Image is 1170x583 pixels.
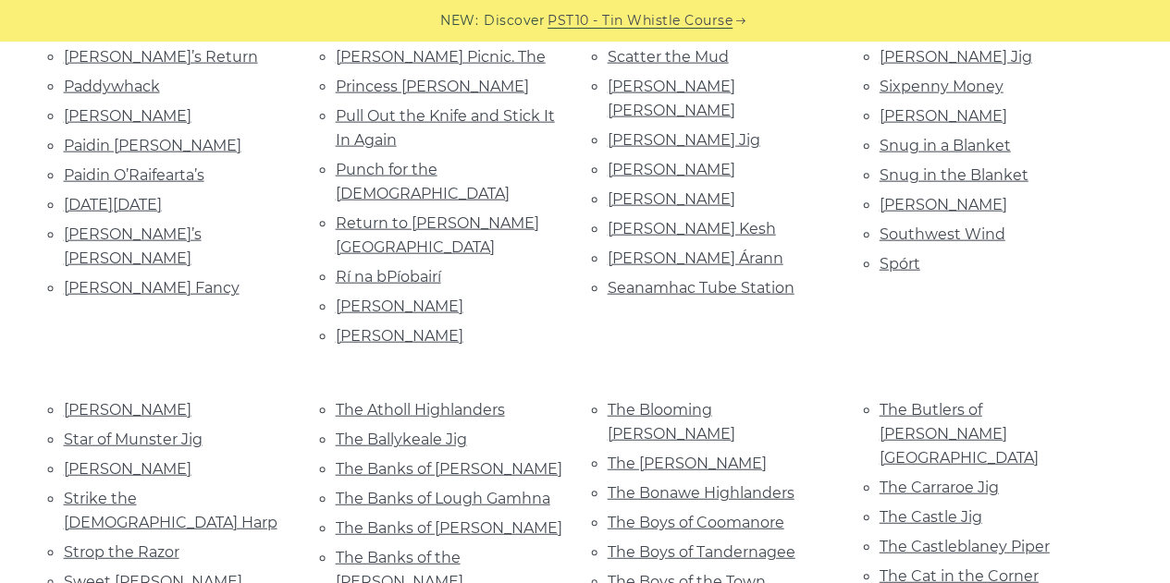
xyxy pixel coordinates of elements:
[608,161,735,178] a: [PERSON_NAME]
[880,166,1028,184] a: Snug in the Blanket
[336,431,467,448] a: The Ballykeale Jig
[64,431,203,448] a: Star of Munster Jig
[64,490,277,531] a: Strike the [DEMOGRAPHIC_DATA] Harp
[64,225,202,267] a: [PERSON_NAME]’s [PERSON_NAME]
[608,279,794,297] a: Seanamhac Tube Station
[608,220,776,237] a: [PERSON_NAME] Kesh
[608,78,735,119] a: [PERSON_NAME] [PERSON_NAME]
[440,10,478,31] span: NEW:
[880,479,999,496] a: The Carraroe Jig
[64,401,191,419] a: [PERSON_NAME]
[64,543,179,561] a: Strop the Razor
[484,10,545,31] span: Discover
[880,255,920,273] a: Spórt
[64,137,241,154] a: Paidin [PERSON_NAME]
[336,327,463,345] a: [PERSON_NAME]
[336,107,555,149] a: Pull Out the Knife and Stick It In Again
[880,196,1007,213] a: [PERSON_NAME]
[64,107,191,125] a: [PERSON_NAME]
[880,508,982,526] a: The Castle Jig
[336,490,550,507] a: The Banks of Lough Gamhna
[608,543,795,561] a: The Boys of Tandernagee
[336,48,546,66] a: [PERSON_NAME] Picnic. The
[880,225,1005,243] a: Southwest Wind
[880,48,1032,66] a: [PERSON_NAME] Jig
[548,10,733,31] a: PST10 - Tin Whistle Course
[880,401,1039,467] a: The Butlers of [PERSON_NAME][GEOGRAPHIC_DATA]
[608,455,767,472] a: The [PERSON_NAME]
[64,78,160,95] a: Paddywhack
[336,214,539,256] a: Return to [PERSON_NAME][GEOGRAPHIC_DATA]
[336,78,529,95] a: Princess [PERSON_NAME]
[336,161,510,202] a: Punch for the [DEMOGRAPHIC_DATA]
[608,514,784,531] a: The Boys of Coomanore
[64,196,162,213] a: [DATE][DATE]
[608,190,735,208] a: [PERSON_NAME]
[608,484,794,502] a: The Bonawe Highlanders
[64,279,240,297] a: [PERSON_NAME] Fancy
[608,401,735,443] a: The Blooming [PERSON_NAME]
[880,538,1050,555] a: The Castleblaney Piper
[608,249,783,267] a: [PERSON_NAME] Árann
[336,519,562,537] a: The Banks of [PERSON_NAME]
[608,48,729,66] a: Scatter the Mud
[336,401,505,419] a: The Atholl Highlanders
[880,78,1004,95] a: Sixpenny Money
[880,137,1011,154] a: Snug in a Blanket
[64,460,191,478] a: [PERSON_NAME]
[608,131,760,149] a: [PERSON_NAME] Jig
[336,460,562,478] a: The Banks of [PERSON_NAME]
[64,166,204,184] a: Paidin O’Raifearta’s
[336,268,441,285] a: Rí na bPíobairí
[880,107,1007,125] a: [PERSON_NAME]
[336,298,463,315] a: [PERSON_NAME]
[64,48,258,66] a: [PERSON_NAME]’s Return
